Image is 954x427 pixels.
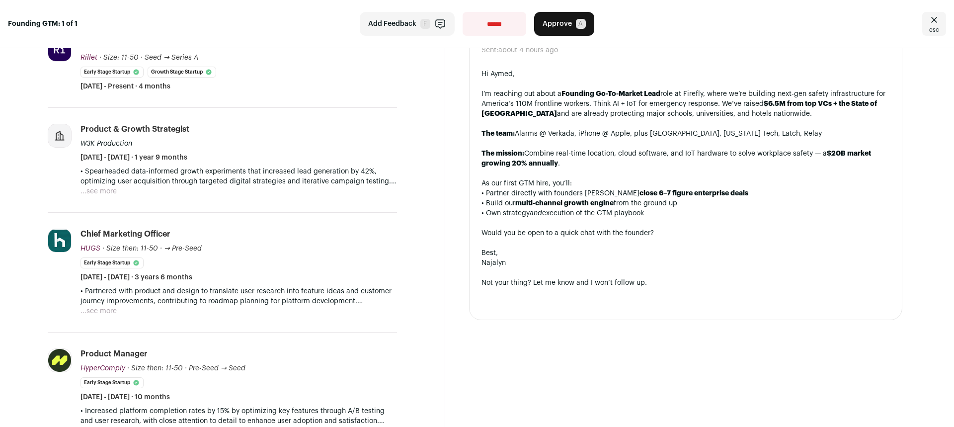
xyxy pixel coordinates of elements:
span: esc [929,26,939,34]
p: • Increased platform completion rates by 15% by optimizing key features through A/B testing and u... [80,406,397,426]
span: Add Feedback [368,19,416,29]
dt: Sent: [481,45,498,55]
p: • Spearheaded data-informed growth experiments that increased lead generation by 42%, optimizing ... [80,167,397,186]
img: 0b42a55e596174ecf9d35918c6e7b914b595dff10f12d4e1f22acce8aeac2623.png [48,349,71,372]
span: · Size: 11-50 [99,54,139,61]
div: • Build our from the ground up [481,198,890,208]
span: Seed → Series A [145,54,198,61]
button: Approve A [534,12,594,36]
span: HyperComply [80,365,125,372]
div: As our first GTM hire, you’ll: [481,178,890,188]
span: · [160,244,162,254]
div: • Own strategy execution of the GTM playbook [481,208,890,218]
div: Hi Aymed, [481,69,890,79]
strong: The team: [481,130,515,137]
span: A [576,19,586,29]
span: W3K Production [80,140,132,147]
div: I’m reaching out about a role at Firefly, where we’re building next-gen safety infrastructure for... [481,89,890,119]
li: Early Stage Startup [80,67,144,78]
span: [DATE] - Present · 4 months [80,82,170,91]
div: Najalyn [481,258,890,268]
strong: close 6–7 figure enterprise deals [639,190,748,197]
span: · Size then: 11-50 [102,245,158,252]
span: [DATE] - [DATE] · 3 years 6 months [80,272,192,282]
li: Early Stage Startup [80,377,144,388]
img: 624bf8896735aae41b17e4faf3d71db16821111a1dc32785d1fb3f7bde299a4c.jpg [48,230,71,252]
span: · Size then: 11-50 [127,365,183,372]
button: ...see more [80,306,117,316]
span: [DATE] - [DATE] · 10 months [80,392,170,402]
button: ...see more [80,186,117,196]
strong: Founding Go-To-Market Lead [561,90,660,97]
span: HUGS [80,245,100,252]
div: • Partner directly with founders [PERSON_NAME] [481,188,890,198]
div: Alarms @ Verkada, iPhone @ Apple, plus [GEOGRAPHIC_DATA], [US_STATE] Tech, Latch, Relay [481,129,890,139]
a: Close [922,12,946,36]
div: Chief Marketing Officer [80,229,170,240]
dd: about 4 hours ago [498,45,558,55]
div: Combine real-time location, cloud software, and IoT hardware to solve workplace safety — a . [481,149,890,169]
span: Approve [543,19,572,29]
span: Pre-Seed → Seed [189,365,245,372]
strong: Founding GTM: 1 of 1 [8,19,78,29]
strong: multi-channel growth engine [515,200,614,207]
span: [DATE] - [DATE] · 1 year 9 months [80,153,187,163]
span: · [141,53,143,63]
div: Would you be open to a quick chat with the founder? [481,228,890,238]
div: Product & Growth Strategist [80,124,189,135]
div: Product Manager [80,348,148,359]
span: Rillet [80,54,97,61]
span: F [420,19,430,29]
button: Add Feedback F [360,12,455,36]
div: Best, [481,248,890,258]
img: company-logo-placeholder-414d4e2ec0e2ddebbe968bf319fdfe5acfe0c9b87f798d344e800bc9a89632a0.png [48,124,71,147]
p: • Partnered with product and design to translate user research into feature ideas and customer jo... [80,286,397,306]
strong: The mission: [481,150,524,157]
div: Not your thing? Let me know and I won’t follow up. [481,278,890,288]
li: Early Stage Startup [80,257,144,268]
li: Growth Stage Startup [148,67,216,78]
em: and [530,210,542,217]
span: · [185,363,187,373]
img: 7bdebe9acd55a08c37558a3356c2f25052a02b2ff6eab15d29a4ea0019b69eb8.jpg [48,38,71,61]
span: → Pre-Seed [164,245,202,252]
